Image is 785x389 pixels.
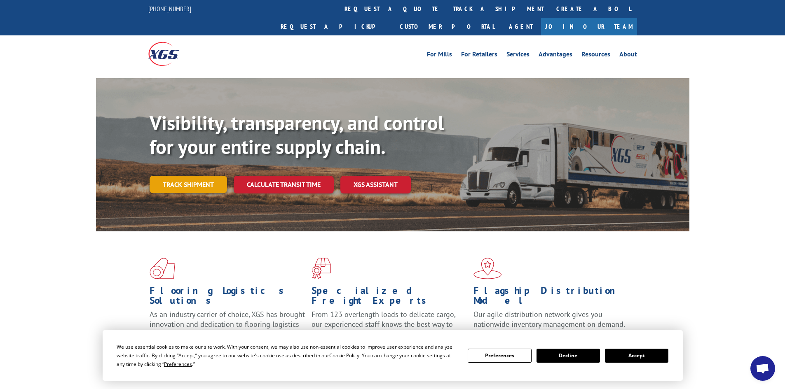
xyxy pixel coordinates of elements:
button: Preferences [468,349,531,363]
h1: Flagship Distribution Model [473,286,629,310]
p: From 123 overlength loads to delicate cargo, our experienced staff knows the best way to move you... [312,310,467,346]
a: Resources [581,51,610,60]
div: We use essential cookies to make our site work. With your consent, we may also use non-essential ... [117,342,458,368]
a: XGS ASSISTANT [340,176,411,193]
h1: Flooring Logistics Solutions [150,286,305,310]
a: Track shipment [150,176,227,193]
span: As an industry carrier of choice, XGS has brought innovation and dedication to flooring logistics... [150,310,305,339]
a: About [619,51,637,60]
button: Decline [537,349,600,363]
img: xgs-icon-flagship-distribution-model-red [473,258,502,279]
img: xgs-icon-total-supply-chain-intelligence-red [150,258,175,279]
b: Visibility, transparency, and control for your entire supply chain. [150,110,444,159]
a: Agent [501,18,541,35]
a: [PHONE_NUMBER] [148,5,191,13]
img: xgs-icon-focused-on-flooring-red [312,258,331,279]
a: Request a pickup [274,18,394,35]
a: For Mills [427,51,452,60]
a: Customer Portal [394,18,501,35]
h1: Specialized Freight Experts [312,286,467,310]
a: For Retailers [461,51,497,60]
div: Cookie Consent Prompt [103,330,683,381]
a: Join Our Team [541,18,637,35]
span: Cookie Policy [329,352,359,359]
button: Accept [605,349,668,363]
span: Our agile distribution network gives you nationwide inventory management on demand. [473,310,625,329]
a: Calculate transit time [234,176,334,193]
a: Open chat [750,356,775,381]
a: Services [506,51,530,60]
a: Advantages [539,51,572,60]
span: Preferences [164,361,192,368]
